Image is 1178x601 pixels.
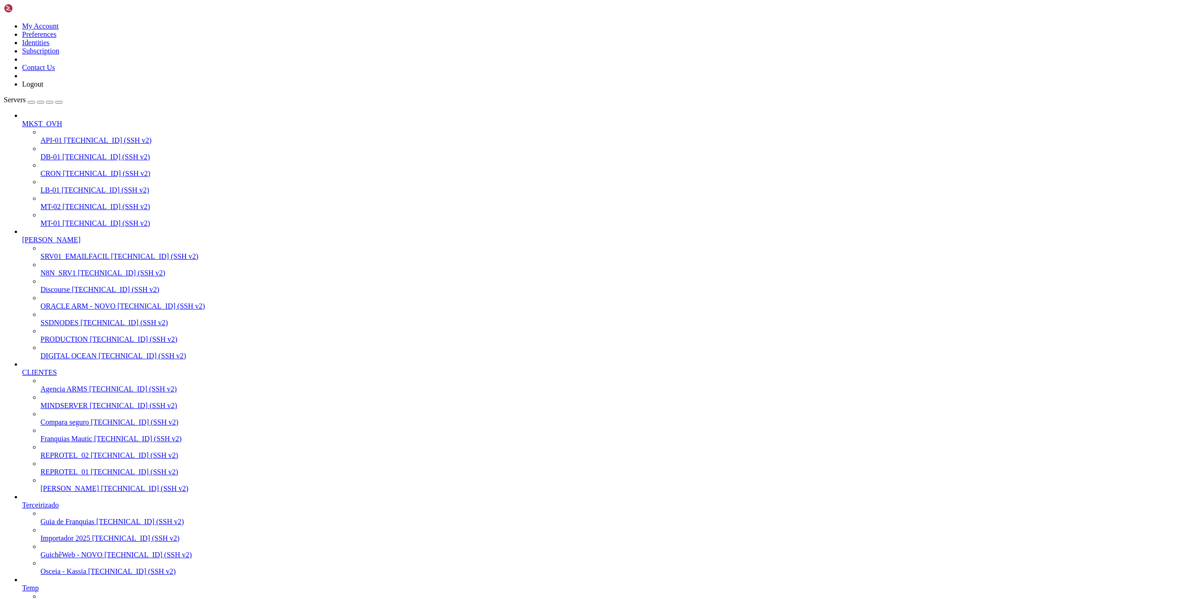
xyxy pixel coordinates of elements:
[40,335,1174,344] a: PRODUCTION [TECHNICAL_ID] (SSH v2)
[40,543,1174,559] li: GuichêWeb - NOVO [TECHNICAL_ID] (SSH v2)
[40,153,61,161] span: DB-01
[22,47,59,55] a: Subscription
[40,310,1174,327] li: SSDNODES [TECHNICAL_ID] (SSH v2)
[40,286,70,293] span: Discourse
[40,534,90,542] span: Importador 2025
[40,302,1174,310] a: ORACLE ARM - NOVO [TECHNICAL_ID] (SSH v2)
[40,451,1174,460] a: REPROTEL_02 [TECHNICAL_ID] (SSH v2)
[40,352,1174,360] a: DIGITAL OCEAN [TECHNICAL_ID] (SSH v2)
[63,169,150,177] span: [TECHNICAL_ID] (SSH v2)
[40,377,1174,393] li: Agencia ARMS [TECHNICAL_ID] (SSH v2)
[40,186,60,194] span: LB-01
[40,194,1174,211] li: MT-02 [TECHNICAL_ID] (SSH v2)
[40,335,88,343] span: PRODUCTION
[22,39,50,47] a: Identities
[40,426,1174,443] li: Franquias Mautic [TECHNICAL_ID] (SSH v2)
[22,22,59,30] a: My Account
[98,352,186,360] span: [TECHNICAL_ID] (SSH v2)
[40,211,1174,228] li: MT-01 [TECHNICAL_ID] (SSH v2)
[40,551,103,559] span: GuichêWeb - NOVO
[40,161,1174,178] li: CRON [TECHNICAL_ID] (SSH v2)
[78,269,165,277] span: [TECHNICAL_ID] (SSH v2)
[40,327,1174,344] li: PRODUCTION [TECHNICAL_ID] (SSH v2)
[40,145,1174,161] li: DB-01 [TECHNICAL_ID] (SSH v2)
[40,153,1174,161] a: DB-01 [TECHNICAL_ID] (SSH v2)
[40,169,61,177] span: CRON
[40,418,1174,426] a: Compara seguro [TECHNICAL_ID] (SSH v2)
[40,518,1174,526] a: Guia de Franquias [TECHNICAL_ID] (SSH v2)
[40,402,88,409] span: MINDSERVER
[90,402,177,409] span: [TECHNICAL_ID] (SSH v2)
[40,269,76,277] span: N8N_SRV1
[40,128,1174,145] li: API-01 [TECHNICAL_ID] (SSH v2)
[64,136,151,144] span: [TECHNICAL_ID] (SSH v2)
[22,584,1174,592] a: Temp
[4,4,57,13] img: Shellngn
[62,186,149,194] span: [TECHNICAL_ID] (SSH v2)
[22,228,1174,360] li: [PERSON_NAME]
[40,178,1174,194] li: LB-01 [TECHNICAL_ID] (SSH v2)
[40,385,1174,393] a: Agencia ARMS [TECHNICAL_ID] (SSH v2)
[22,493,1174,576] li: Terceirizado
[22,30,57,38] a: Preferences
[101,484,188,492] span: [TECHNICAL_ID] (SSH v2)
[40,443,1174,460] li: REPROTEL_02 [TECHNICAL_ID] (SSH v2)
[40,385,87,393] span: Agencia ARMS
[40,393,1174,410] li: MINDSERVER [TECHNICAL_ID] (SSH v2)
[40,136,1174,145] a: API-01 [TECHNICAL_ID] (SSH v2)
[40,484,1174,493] a: [PERSON_NAME] [TECHNICAL_ID] (SSH v2)
[96,518,184,525] span: [TECHNICAL_ID] (SSH v2)
[92,534,179,542] span: [TECHNICAL_ID] (SSH v2)
[63,219,150,227] span: [TECHNICAL_ID] (SSH v2)
[40,169,1174,178] a: CRON [TECHNICAL_ID] (SSH v2)
[91,451,178,459] span: [TECHNICAL_ID] (SSH v2)
[40,252,109,260] span: SRV01_EMAILFACIL
[40,319,79,327] span: SSDNODES
[22,236,1174,244] a: [PERSON_NAME]
[22,368,1174,377] a: CLIENTES
[40,286,1174,294] a: Discourse [TECHNICAL_ID] (SSH v2)
[40,460,1174,476] li: REPROTEL_01 [TECHNICAL_ID] (SSH v2)
[88,567,176,575] span: [TECHNICAL_ID] (SSH v2)
[40,294,1174,310] li: ORACLE ARM - NOVO [TECHNICAL_ID] (SSH v2)
[40,534,1174,543] a: Importador 2025 [TECHNICAL_ID] (SSH v2)
[22,64,55,71] a: Contact Us
[40,203,61,210] span: MT-02
[40,551,1174,559] a: GuichêWeb - NOVO [TECHNICAL_ID] (SSH v2)
[40,518,94,525] span: Guia de Franquias
[40,484,99,492] span: [PERSON_NAME]
[40,244,1174,261] li: SRV01_EMAILFACIL [TECHNICAL_ID] (SSH v2)
[40,136,62,144] span: API-01
[40,418,89,426] span: Compara seguro
[63,203,150,210] span: [TECHNICAL_ID] (SSH v2)
[40,252,1174,261] a: SRV01_EMAILFACIL [TECHNICAL_ID] (SSH v2)
[22,501,59,509] span: Terceirizado
[104,551,192,559] span: [TECHNICAL_ID] (SSH v2)
[40,468,1174,476] a: REPROTEL_01 [TECHNICAL_ID] (SSH v2)
[91,468,178,476] span: [TECHNICAL_ID] (SSH v2)
[22,120,1174,128] a: MKST_OVH
[40,302,115,310] span: ORACLE ARM - NOVO
[40,451,89,459] span: REPROTEL_02
[117,302,205,310] span: [TECHNICAL_ID] (SSH v2)
[81,319,168,327] span: [TECHNICAL_ID] (SSH v2)
[40,468,89,476] span: REPROTEL_01
[40,352,97,360] span: DIGITAL OCEAN
[40,277,1174,294] li: Discourse [TECHNICAL_ID] (SSH v2)
[40,435,92,443] span: Franquias Mautic
[22,368,57,376] span: CLIENTES
[40,269,1174,277] a: N8N_SRV1 [TECHNICAL_ID] (SSH v2)
[4,96,26,104] span: Servers
[40,567,1174,576] a: Osceia - Kassia [TECHNICAL_ID] (SSH v2)
[94,435,181,443] span: [TECHNICAL_ID] (SSH v2)
[22,120,62,128] span: MKST_OVH
[22,80,43,88] a: Logout
[111,252,198,260] span: [TECHNICAL_ID] (SSH v2)
[22,360,1174,493] li: CLIENTES
[90,335,177,343] span: [TECHNICAL_ID] (SSH v2)
[22,236,81,244] span: [PERSON_NAME]
[40,402,1174,410] a: MINDSERVER [TECHNICAL_ID] (SSH v2)
[40,219,61,227] span: MT-01
[40,526,1174,543] li: Importador 2025 [TECHNICAL_ID] (SSH v2)
[22,111,1174,228] li: MKST_OVH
